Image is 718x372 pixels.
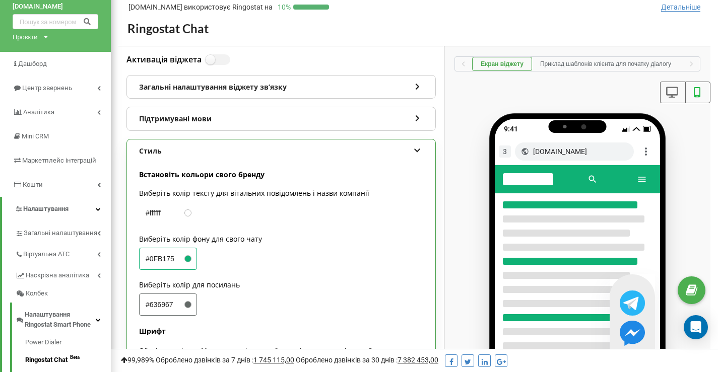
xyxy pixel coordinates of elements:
span: Аналiтика [23,108,54,116]
span: Налаштування [23,205,69,212]
span: Mini CRM [22,132,49,140]
span: Кошти [23,181,43,188]
a: Налаштування [2,197,111,221]
a: Наскрізна аналітика [15,263,111,284]
span: Дашборд [18,60,47,67]
div: Проєкти [13,32,38,42]
p: 10 % [273,2,293,12]
div: 9:41 [504,124,518,134]
button: Екран віджету [472,57,532,71]
span: Загальні налаштування [24,228,97,238]
div: [DOMAIN_NAME] [533,146,628,157]
span: 99,989% [121,356,154,364]
input: Пошук за номером [13,14,98,29]
div: Стиль [127,139,435,163]
p: Встановіть кольори свого бренду [139,169,423,181]
span: 3 [503,146,507,157]
a: Загальні налаштування [15,221,111,242]
span: Наскрізна аналітика [26,270,89,280]
u: 1 745 115,00 [253,356,294,364]
div: Open Intercom Messenger [684,315,708,339]
label: Виберіть колір тексту для вітальних повідомлень і назви компанії [139,188,423,198]
a: Налаштування Ringostat Smart Phone [15,303,111,334]
p: Шрифт [139,325,423,337]
div: Загальні налаштування віджету звʼязку [127,76,435,99]
a: [DOMAIN_NAME] [13,2,98,12]
p: [DOMAIN_NAME] [128,2,273,12]
span: Оброблено дзвінків за 30 днів : [296,356,438,364]
a: Power Dialer [25,337,111,350]
h2: Ringostat Chat [127,21,701,37]
a: Віртуальна АТС [15,242,111,263]
span: Колбек [26,288,48,299]
span: Налаштування Ringostat Smart Phone [25,310,96,330]
span: Оброблено дзвінків за 7 днів : [156,356,294,364]
img: Telegram [620,290,645,316]
p: Оберіть шрифт для Месенджера зі списку або вкажіть назву шрифту, який ви використовуєте на своєму... [139,344,423,368]
label: Виберіть колір фону для свого чату [139,234,423,244]
span: Віртуальна АТС [23,249,70,259]
span: Центр звернень [22,84,72,92]
div: Підтримувані мови [127,107,435,130]
span: Маркетплейс інтеграцій [22,157,96,164]
span: використовує Ringostat на [184,3,273,11]
label: Виберіть колір для посилань [139,279,423,290]
a: Колбек [15,284,111,303]
a: Ringostat ChatBeta [25,350,111,370]
label: Активація віджета [126,54,202,65]
span: Детальніше [661,3,700,12]
button: Приклад шаблонів клієнта для початку діалогу [532,57,679,71]
u: 7 382 453,00 [398,356,438,364]
img: Messenger [620,321,645,346]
